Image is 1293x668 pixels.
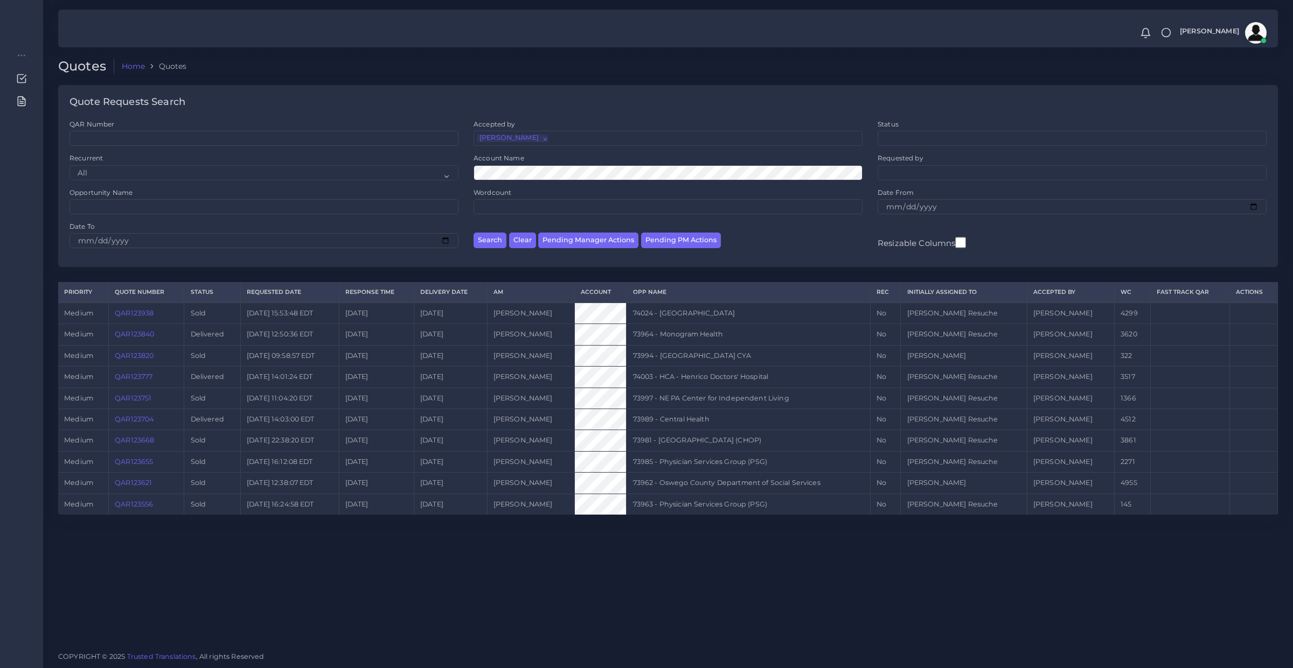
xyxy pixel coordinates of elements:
[108,283,184,303] th: Quote Number
[1114,451,1150,472] td: 2271
[627,345,871,366] td: 73994 - [GEOGRAPHIC_DATA] CYA
[487,409,574,430] td: [PERSON_NAME]
[509,233,536,248] button: Clear
[1114,345,1150,366] td: 322
[878,153,923,163] label: Requested by
[1245,22,1267,44] img: avatar
[1027,409,1114,430] td: [PERSON_NAME]
[1114,324,1150,345] td: 3620
[145,61,186,72] li: Quotes
[1114,388,1150,409] td: 1366
[58,59,114,74] h2: Quotes
[240,345,339,366] td: [DATE] 09:58:57 EDT
[487,430,574,451] td: [PERSON_NAME]
[627,451,871,472] td: 73985 - Physician Services Group (PSG)
[1150,283,1229,303] th: Fast Track QAR
[870,367,900,388] td: No
[487,324,574,345] td: [PERSON_NAME]
[64,415,93,423] span: medium
[240,494,339,515] td: [DATE] 16:24:58 EDT
[115,479,152,487] a: QAR123621
[474,233,506,248] button: Search
[627,473,871,494] td: 73962 - Oswego County Department of Social Services
[339,494,414,515] td: [DATE]
[240,283,339,303] th: Requested Date
[240,451,339,472] td: [DATE] 16:12:08 EDT
[414,388,487,409] td: [DATE]
[627,430,871,451] td: 73981 - [GEOGRAPHIC_DATA] (CHOP)
[1027,430,1114,451] td: [PERSON_NAME]
[1114,409,1150,430] td: 4512
[1027,367,1114,388] td: [PERSON_NAME]
[115,436,154,444] a: QAR123668
[901,451,1027,472] td: [PERSON_NAME] Resuche
[487,367,574,388] td: [PERSON_NAME]
[901,430,1027,451] td: [PERSON_NAME] Resuche
[901,367,1027,388] td: [PERSON_NAME] Resuche
[122,61,145,72] a: Home
[1180,28,1239,35] span: [PERSON_NAME]
[64,500,93,508] span: medium
[339,430,414,451] td: [DATE]
[1114,494,1150,515] td: 145
[901,388,1027,409] td: [PERSON_NAME] Resuche
[901,303,1027,324] td: [PERSON_NAME] Resuche
[487,451,574,472] td: [PERSON_NAME]
[627,303,871,324] td: 74024 - [GEOGRAPHIC_DATA]
[414,283,487,303] th: Delivery Date
[414,473,487,494] td: [DATE]
[115,330,154,338] a: QAR123840
[69,222,95,231] label: Date To
[64,394,93,402] span: medium
[64,372,93,381] span: medium
[870,409,900,430] td: No
[627,367,871,388] td: 74003 - HCA - Henrico Doctors' Hospital
[240,430,339,451] td: [DATE] 22:38:20 EDT
[1114,367,1150,388] td: 3517
[414,367,487,388] td: [DATE]
[538,233,638,248] button: Pending Manager Actions
[115,372,152,381] a: QAR123777
[184,388,240,409] td: Sold
[870,324,900,345] td: No
[64,309,93,317] span: medium
[870,473,900,494] td: No
[487,283,574,303] th: AM
[487,345,574,366] td: [PERSON_NAME]
[878,188,914,197] label: Date From
[240,388,339,409] td: [DATE] 11:04:20 EDT
[184,303,240,324] td: Sold
[414,345,487,366] td: [DATE]
[414,409,487,430] td: [DATE]
[64,479,93,487] span: medium
[641,233,721,248] button: Pending PM Actions
[240,324,339,345] td: [DATE] 12:50:36 EDT
[870,283,900,303] th: REC
[184,367,240,388] td: Delivered
[901,473,1027,494] td: [PERSON_NAME]
[127,652,196,660] a: Trusted Translations
[1027,303,1114,324] td: [PERSON_NAME]
[1027,324,1114,345] td: [PERSON_NAME]
[339,345,414,366] td: [DATE]
[901,345,1027,366] td: [PERSON_NAME]
[115,415,154,423] a: QAR123704
[474,188,511,197] label: Wordcount
[64,351,93,360] span: medium
[901,324,1027,345] td: [PERSON_NAME] Resuche
[1114,303,1150,324] td: 4299
[487,473,574,494] td: [PERSON_NAME]
[339,473,414,494] td: [DATE]
[627,388,871,409] td: 73997 - NE PA Center for Independent Living
[1027,473,1114,494] td: [PERSON_NAME]
[339,367,414,388] td: [DATE]
[115,351,154,360] a: QAR123820
[69,119,114,129] label: QAR Number
[184,451,240,472] td: Sold
[58,651,265,662] span: COPYRIGHT © 2025
[870,430,900,451] td: No
[1174,22,1270,44] a: [PERSON_NAME]avatar
[414,430,487,451] td: [DATE]
[878,236,966,249] label: Resizable Columns
[184,430,240,451] td: Sold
